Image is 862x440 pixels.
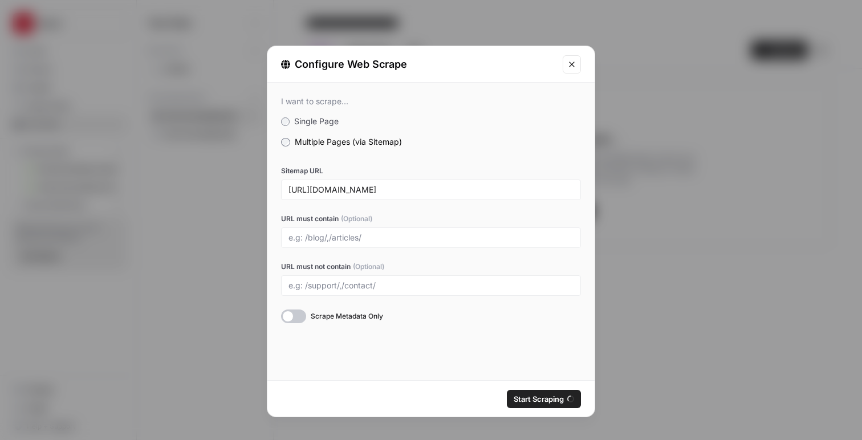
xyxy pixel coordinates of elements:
div: I want to scrape... [281,96,581,107]
input: Multiple Pages (via Sitemap) [281,138,290,146]
span: (Optional) [353,262,384,272]
span: Start Scraping [514,393,564,405]
input: e.g: /blog/,/articles/ [288,233,574,243]
input: Single Page [281,117,290,126]
label: URL must contain [281,214,581,224]
label: URL must not contain [281,262,581,272]
button: Start Scraping [507,390,581,408]
span: Single Page [294,116,339,126]
label: Sitemap URL [281,166,581,176]
span: Scrape Metadata Only [311,311,383,321]
span: Multiple Pages (via Sitemap) [295,137,402,146]
div: Configure Web Scrape [281,56,556,72]
button: Close modal [563,55,581,74]
input: e.g: /support/,/contact/ [288,280,574,291]
span: (Optional) [341,214,372,224]
input: e.g: www.example.com/sitemap.xml [288,185,574,195]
